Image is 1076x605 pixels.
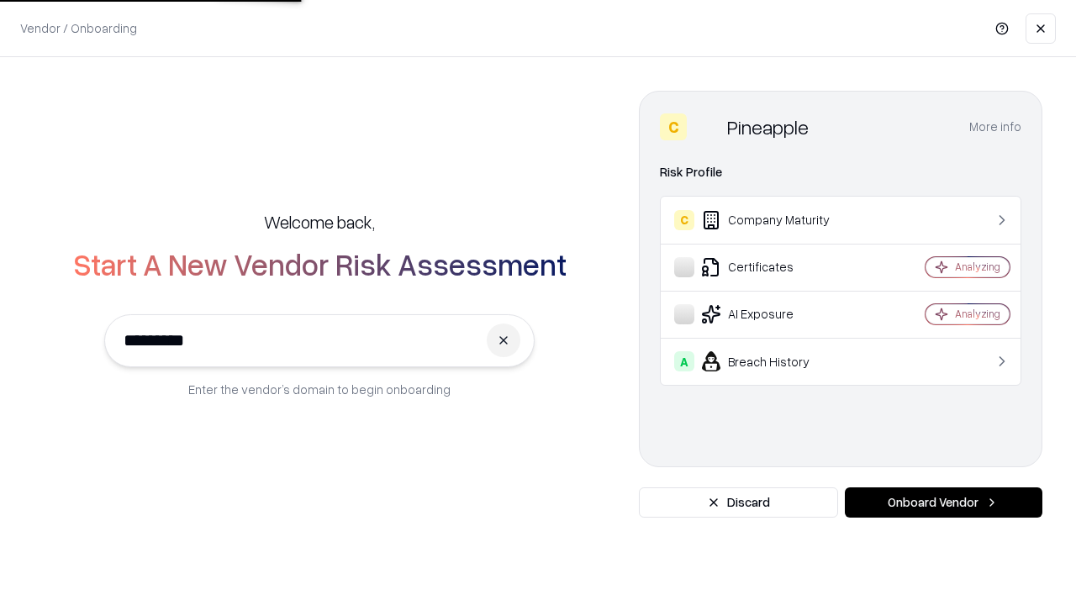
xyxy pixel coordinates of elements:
[727,113,809,140] div: Pineapple
[955,307,1000,321] div: Analyzing
[674,351,875,371] div: Breach History
[660,113,687,140] div: C
[674,351,694,371] div: A
[188,381,451,398] p: Enter the vendor’s domain to begin onboarding
[674,210,875,230] div: Company Maturity
[969,112,1021,142] button: More info
[694,113,720,140] img: Pineapple
[845,487,1042,518] button: Onboard Vendor
[264,210,375,234] h5: Welcome back,
[20,19,137,37] p: Vendor / Onboarding
[73,247,567,281] h2: Start A New Vendor Risk Assessment
[674,210,694,230] div: C
[674,257,875,277] div: Certificates
[639,487,838,518] button: Discard
[955,260,1000,274] div: Analyzing
[660,162,1021,182] div: Risk Profile
[674,304,875,324] div: AI Exposure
